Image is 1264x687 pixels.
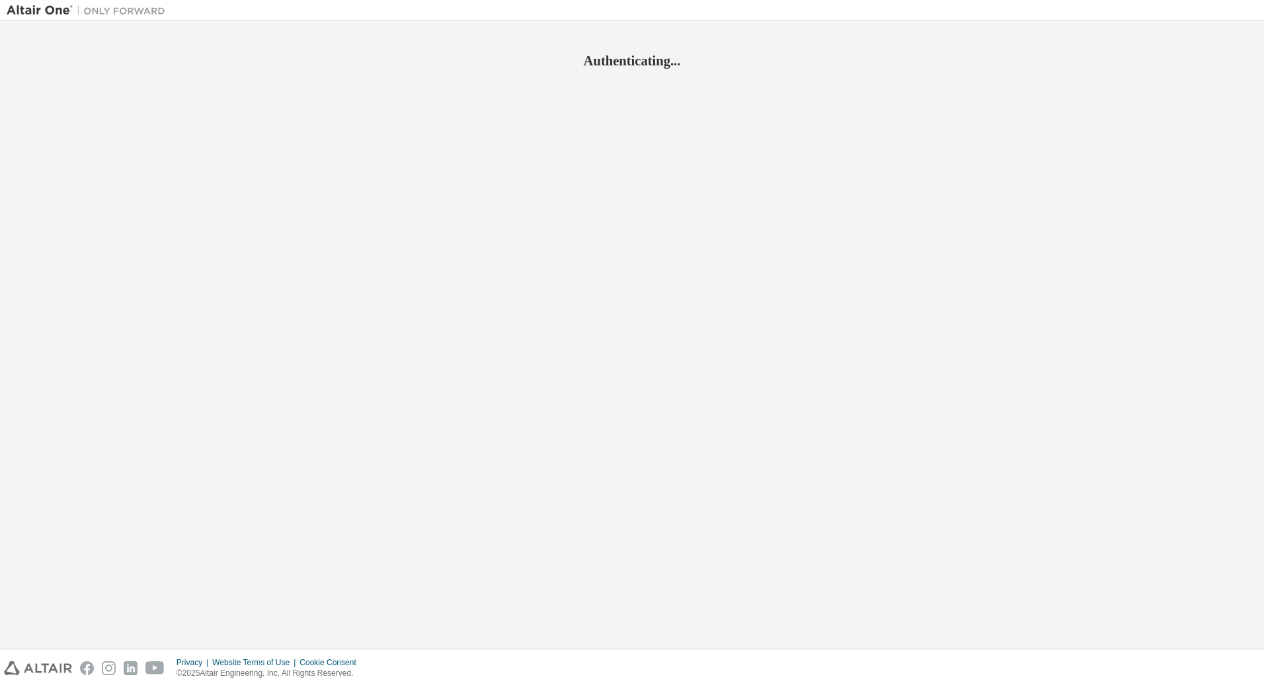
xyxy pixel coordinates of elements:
div: Website Terms of Use [212,657,299,668]
div: Cookie Consent [299,657,364,668]
div: Privacy [177,657,212,668]
img: instagram.svg [102,661,116,675]
img: facebook.svg [80,661,94,675]
h2: Authenticating... [7,52,1257,69]
img: linkedin.svg [124,661,138,675]
p: © 2025 Altair Engineering, Inc. All Rights Reserved. [177,668,364,679]
img: altair_logo.svg [4,661,72,675]
img: youtube.svg [145,661,165,675]
img: Altair One [7,4,172,17]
